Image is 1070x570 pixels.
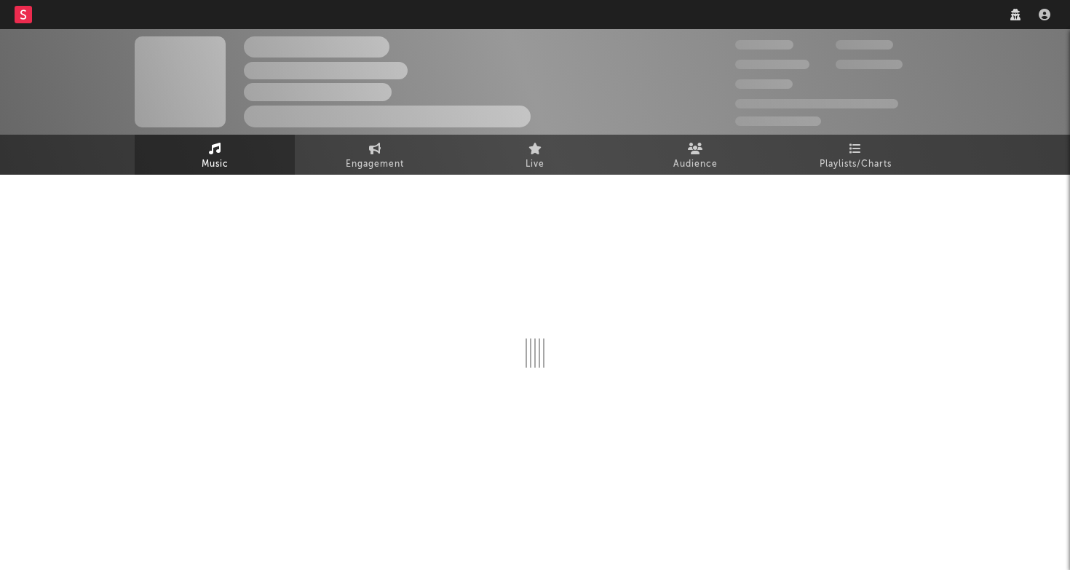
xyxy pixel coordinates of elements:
[735,79,793,89] span: 100,000
[735,60,809,69] span: 50,000,000
[455,135,615,175] a: Live
[836,60,903,69] span: 1,000,000
[295,135,455,175] a: Engagement
[346,156,404,173] span: Engagement
[673,156,718,173] span: Audience
[820,156,892,173] span: Playlists/Charts
[135,135,295,175] a: Music
[526,156,544,173] span: Live
[735,99,898,108] span: 50,000,000 Monthly Listeners
[202,156,229,173] span: Music
[735,116,821,126] span: Jump Score: 85.0
[735,40,793,50] span: 300,000
[615,135,775,175] a: Audience
[775,135,935,175] a: Playlists/Charts
[836,40,893,50] span: 100,000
